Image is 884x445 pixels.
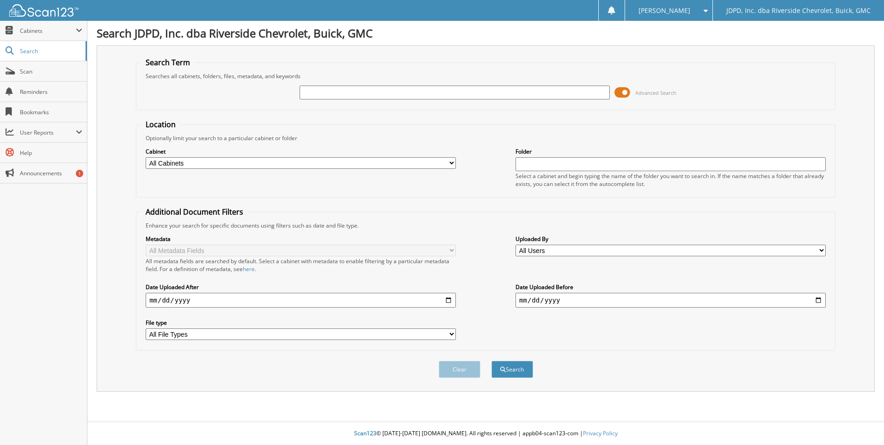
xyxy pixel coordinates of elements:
[243,265,255,273] a: here
[146,293,456,308] input: start
[20,149,82,157] span: Help
[583,429,618,437] a: Privacy Policy
[516,283,826,291] label: Date Uploaded Before
[20,27,76,35] span: Cabinets
[141,222,830,229] div: Enhance your search for specific documents using filters such as date and file type.
[20,169,82,177] span: Announcements
[146,148,456,155] label: Cabinet
[726,8,871,13] span: JDPD, Inc. dba Riverside Chevrolet, Buick, GMC
[439,361,480,378] button: Clear
[97,25,875,41] h1: Search JDPD, Inc. dba Riverside Chevrolet, Buick, GMC
[20,129,76,136] span: User Reports
[146,257,456,273] div: All metadata fields are searched by default. Select a cabinet with metadata to enable filtering b...
[20,88,82,96] span: Reminders
[87,422,884,445] div: © [DATE]-[DATE] [DOMAIN_NAME]. All rights reserved | appb04-scan123-com |
[20,68,82,75] span: Scan
[516,148,826,155] label: Folder
[146,319,456,327] label: File type
[635,89,676,96] span: Advanced Search
[516,172,826,188] div: Select a cabinet and begin typing the name of the folder you want to search in. If the name match...
[20,47,81,55] span: Search
[354,429,376,437] span: Scan123
[638,8,690,13] span: [PERSON_NAME]
[146,283,456,291] label: Date Uploaded After
[516,235,826,243] label: Uploaded By
[9,4,79,17] img: scan123-logo-white.svg
[20,108,82,116] span: Bookmarks
[76,170,83,177] div: 1
[146,235,456,243] label: Metadata
[141,207,248,217] legend: Additional Document Filters
[141,57,195,68] legend: Search Term
[516,293,826,308] input: end
[491,361,533,378] button: Search
[141,134,830,142] div: Optionally limit your search to a particular cabinet or folder
[141,119,180,130] legend: Location
[141,72,830,80] div: Searches all cabinets, folders, files, metadata, and keywords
